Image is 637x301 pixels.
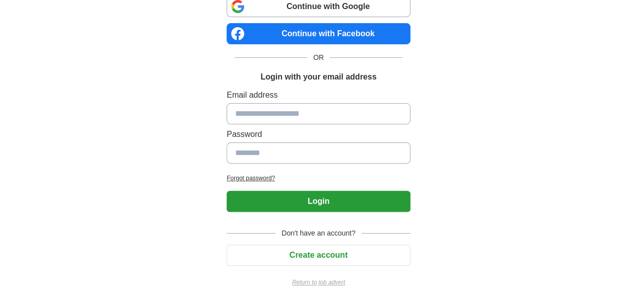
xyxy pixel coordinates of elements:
[227,89,410,101] label: Email address
[227,174,410,183] a: Forgot password?
[227,23,410,44] a: Continue with Facebook
[275,228,362,239] span: Don't have an account?
[227,245,410,266] button: Create account
[227,191,410,212] button: Login
[227,278,410,287] a: Return to job advert
[307,52,330,63] span: OR
[260,71,376,83] h1: Login with your email address
[227,128,410,140] label: Password
[227,251,410,259] a: Create account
